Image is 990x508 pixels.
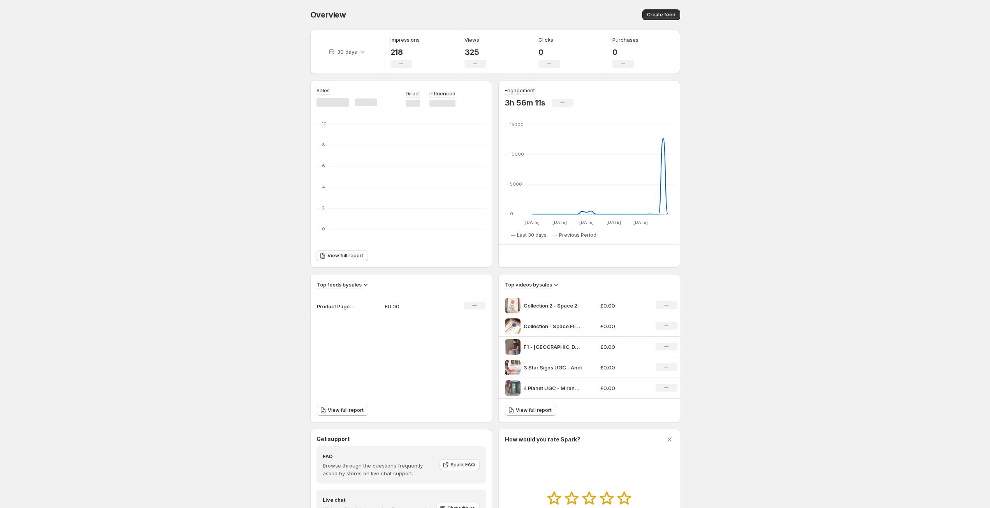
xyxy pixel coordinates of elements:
[317,435,350,443] h3: Get support
[633,220,648,225] text: [DATE]
[406,90,420,97] p: Direct
[310,10,346,19] span: Overview
[517,232,547,238] span: Last 30 days
[464,47,486,57] p: 325
[505,360,520,375] img: 3 Star Signs UGC - Andi
[337,48,357,56] p: 30 days
[317,281,362,288] h3: Top feeds by sales
[600,322,646,330] p: £0.00
[552,220,566,225] text: [DATE]
[510,122,524,127] text: 15000
[524,302,582,309] p: Collection 2 - Space 2
[505,318,520,334] img: Collection - Space Flicking
[516,407,552,413] span: View full report
[505,98,545,107] p: 3h 56m 11s
[612,36,638,44] h3: Purchases
[429,90,455,97] p: Influenced
[323,452,434,460] h4: FAQ
[323,462,434,477] p: Browse through the questions frequently asked by stores on live chat support.
[579,220,594,225] text: [DATE]
[524,322,582,330] p: Collection - Space Flicking
[642,9,680,20] button: Create feed
[600,302,646,309] p: £0.00
[505,436,580,443] h3: How would you rate Spark?
[612,47,638,57] p: 0
[538,36,553,44] h3: Clicks
[505,339,520,355] img: F1 - Silverstone - El Website
[525,220,540,225] text: [DATE]
[317,250,368,261] a: View full report
[322,163,325,169] text: 6
[317,405,368,416] a: View full report
[440,459,480,470] a: Spark FAQ
[606,220,621,225] text: [DATE]
[322,121,327,127] text: 10
[328,407,364,413] span: View full report
[510,211,513,216] text: 0
[317,86,330,94] h3: Sales
[600,364,646,371] p: £0.00
[524,364,582,371] p: 3 Star Signs UGC - Andi
[505,405,556,416] a: View full report
[510,181,522,187] text: 5000
[505,281,552,288] h3: Top videos by sales
[385,302,440,310] p: £0.00
[505,86,535,94] h3: Engagement
[450,462,475,468] span: Spark FAQ
[322,226,325,232] text: 0
[317,302,356,310] p: Product Pages - All
[327,253,363,259] span: View full report
[538,47,560,57] p: 0
[322,184,325,190] text: 4
[505,380,520,396] img: 4 Planet UGC - Miranda Week 1-2
[647,12,675,18] span: Create feed
[559,232,596,238] span: Previous Period
[322,142,325,148] text: 8
[464,36,479,44] h3: Views
[524,343,582,351] p: F1 - [GEOGRAPHIC_DATA] - El Website
[505,298,520,313] img: Collection 2 - Space 2
[524,384,582,392] p: 4 Planet UGC - Miranda Week 1-2
[390,47,420,57] p: 218
[390,36,420,44] h3: Impressions
[600,343,646,351] p: £0.00
[322,205,325,211] text: 2
[600,384,646,392] p: £0.00
[510,151,524,157] text: 10000
[323,496,436,504] h4: Live chat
